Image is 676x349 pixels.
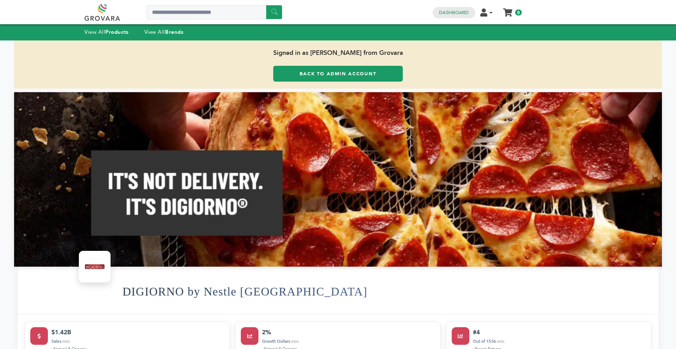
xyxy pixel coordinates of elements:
a: Back to Admin Account [273,66,403,82]
div: 2% [262,327,435,337]
a: View AllBrands [144,28,184,36]
h1: DIGIORNO by Nestle [GEOGRAPHIC_DATA] [123,274,368,309]
a: View AllProducts [84,28,129,36]
input: Search a product or brand... [146,5,282,19]
div: $1.42B [51,327,224,337]
div: Growth Dollars [262,338,435,345]
img: DIGIORNO by Nestle USA Logo [81,253,109,281]
div: Sales [51,338,224,345]
span: (YOY) [497,340,504,344]
span: Signed in as [PERSON_NAME] from Grovara [14,40,662,66]
div: #4 [473,327,646,337]
span: (YOY) [62,340,70,344]
span: (YOY) [291,340,299,344]
a: Dashboard [439,9,469,16]
div: Out of 1536 [473,338,646,345]
strong: Products [105,28,129,36]
span: 0 [515,9,522,15]
strong: Brands [165,28,183,36]
a: My Cart [504,6,512,14]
